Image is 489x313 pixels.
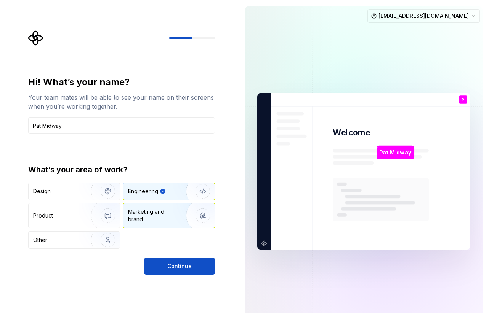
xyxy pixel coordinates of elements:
div: Design [33,187,51,195]
div: Other [33,236,47,244]
p: Pat Midway [380,148,412,157]
span: [EMAIL_ADDRESS][DOMAIN_NAME] [378,12,469,20]
span: Continue [167,262,192,270]
svg: Supernova Logo [28,30,43,46]
div: Engineering [128,187,158,195]
button: Continue [144,258,215,275]
div: Hi! What’s your name? [28,76,215,88]
div: Your team mates will be able to see your name on their screens when you’re working together. [28,93,215,111]
div: Product [33,212,53,219]
div: Marketing and brand [128,208,180,223]
div: What’s your area of work? [28,164,215,175]
input: Han Solo [28,117,215,134]
p: P [462,98,465,102]
p: Welcome [333,127,370,138]
button: [EMAIL_ADDRESS][DOMAIN_NAME] [367,9,480,23]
